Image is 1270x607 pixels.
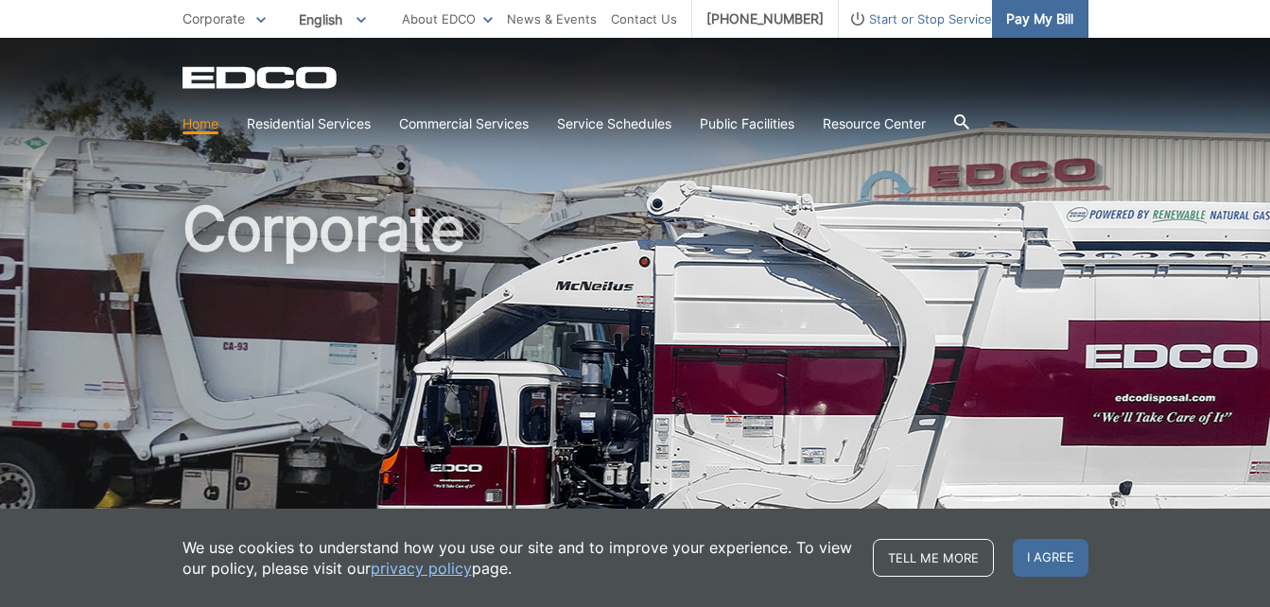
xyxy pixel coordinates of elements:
[700,113,794,134] a: Public Facilities
[873,539,994,577] a: Tell me more
[183,66,339,89] a: EDCD logo. Return to the homepage.
[1006,9,1073,29] span: Pay My Bill
[611,9,677,29] a: Contact Us
[507,9,597,29] a: News & Events
[285,4,380,35] span: English
[183,113,218,134] a: Home
[183,537,854,579] p: We use cookies to understand how you use our site and to improve your experience. To view our pol...
[247,113,371,134] a: Residential Services
[183,10,245,26] span: Corporate
[371,558,472,579] a: privacy policy
[399,113,529,134] a: Commercial Services
[557,113,671,134] a: Service Schedules
[402,9,493,29] a: About EDCO
[823,113,926,134] a: Resource Center
[1013,539,1088,577] span: I agree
